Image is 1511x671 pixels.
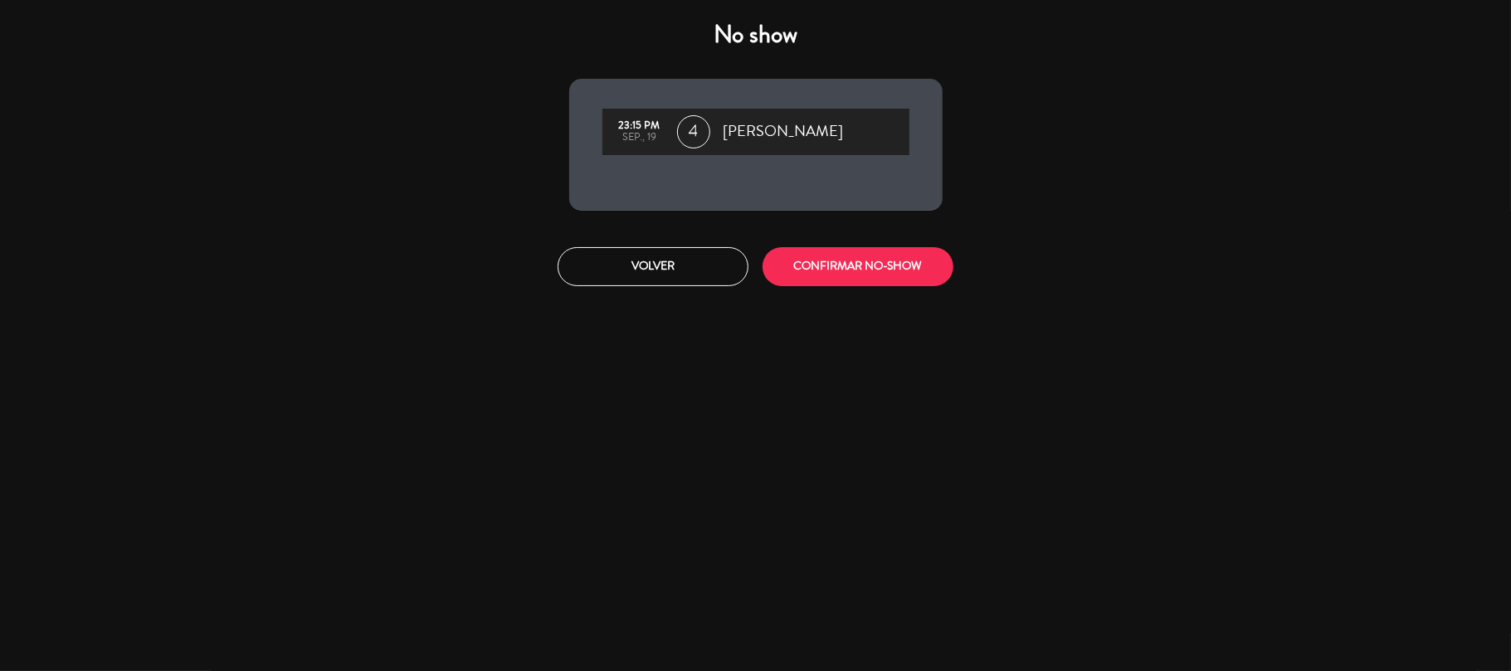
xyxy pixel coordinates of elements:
span: 4 [677,115,710,148]
div: 23:15 PM [611,120,669,132]
button: Volver [558,247,748,286]
h4: No show [569,20,943,50]
span: [PERSON_NAME] [724,119,844,144]
div: sep., 19 [611,132,669,143]
button: CONFIRMAR NO-SHOW [763,247,953,286]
